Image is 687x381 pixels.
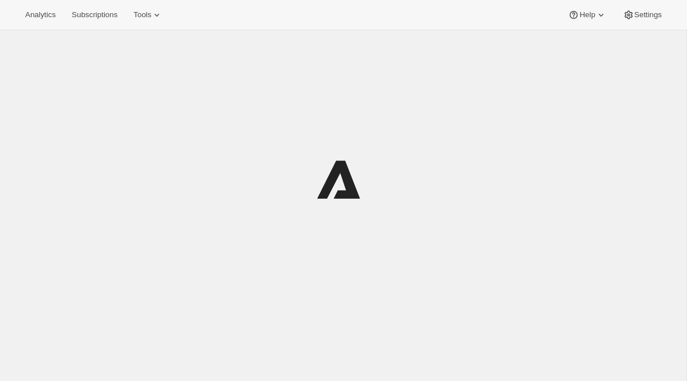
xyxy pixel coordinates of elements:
[25,10,56,19] span: Analytics
[133,10,151,19] span: Tools
[65,7,124,23] button: Subscriptions
[72,10,117,19] span: Subscriptions
[634,10,662,19] span: Settings
[561,7,613,23] button: Help
[127,7,169,23] button: Tools
[616,7,669,23] button: Settings
[579,10,595,19] span: Help
[18,7,62,23] button: Analytics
